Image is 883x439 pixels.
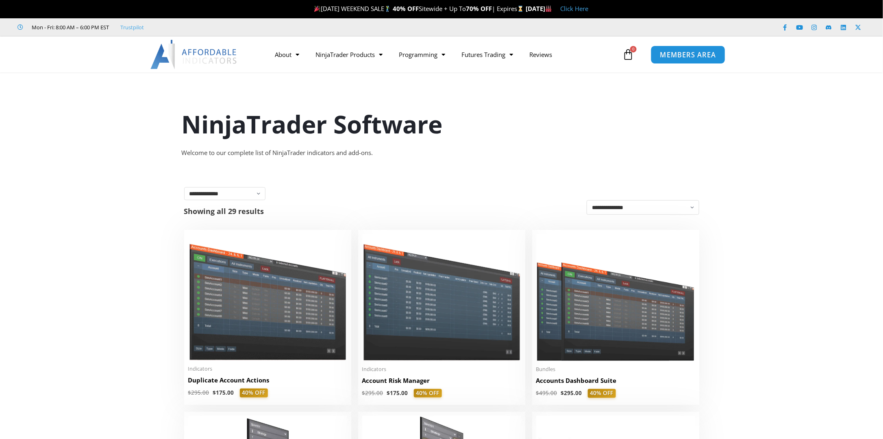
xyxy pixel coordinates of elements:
a: Trustpilot [121,22,144,32]
img: 🏭 [546,6,552,12]
a: Futures Trading [453,45,521,64]
a: Duplicate Account Actions [188,376,347,389]
select: Shop order [587,200,699,215]
span: Mon - Fri: 8:00 AM – 6:00 PM EST [30,22,109,32]
span: 0 [630,46,637,52]
h1: NinjaTrader Software [181,107,702,141]
span: Indicators [362,366,521,373]
h2: Accounts Dashboard Suite [536,376,695,385]
img: LogoAI | Affordable Indicators – NinjaTrader [150,40,238,69]
a: Account Risk Manager [362,376,521,389]
strong: 40% OFF [393,4,419,13]
a: NinjaTrader Products [307,45,391,64]
p: Showing all 29 results [184,207,264,215]
h2: Account Risk Manager [362,376,521,385]
a: About [267,45,307,64]
a: Accounts Dashboard Suite [536,376,695,389]
a: MEMBERS AREA [651,45,725,63]
bdi: 295.00 [561,389,582,397]
span: $ [387,389,390,397]
bdi: 295.00 [188,389,209,396]
span: $ [561,389,564,397]
a: Reviews [521,45,560,64]
img: Duplicate Account Actions [188,234,347,360]
bdi: 175.00 [387,389,408,397]
bdi: 295.00 [362,389,383,397]
a: 0 [610,43,646,66]
span: Bundles [536,366,695,373]
bdi: 495.00 [536,389,557,397]
strong: [DATE] [526,4,552,13]
h2: Duplicate Account Actions [188,376,347,384]
span: Indicators [188,365,347,372]
img: ⌛ [518,6,524,12]
span: $ [362,389,365,397]
img: 🏌️‍♂️ [385,6,391,12]
nav: Menu [267,45,620,64]
span: MEMBERS AREA [660,51,716,58]
bdi: 175.00 [213,389,234,396]
span: 40% OFF [588,389,616,398]
span: $ [213,389,216,396]
strong: 70% OFF [466,4,492,13]
a: Programming [391,45,453,64]
span: [DATE] WEEKEND SALE Sitewide + Up To | Expires [312,4,526,13]
img: Accounts Dashboard Suite [536,234,695,361]
span: 40% OFF [414,389,442,398]
span: $ [536,389,539,397]
span: $ [188,389,191,396]
img: 🎉 [314,6,320,12]
a: Click Here [560,4,588,13]
img: Account Risk Manager [362,234,521,360]
div: Welcome to our complete list of NinjaTrader indicators and add-ons. [181,147,702,159]
span: 40% OFF [240,389,268,398]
